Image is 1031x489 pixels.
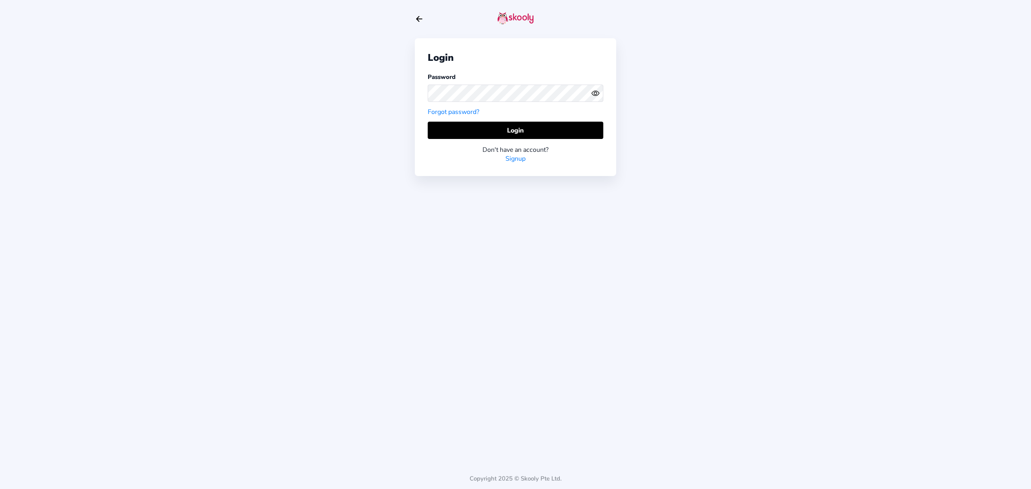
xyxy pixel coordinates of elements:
[497,12,534,25] img: skooly-logo.png
[428,73,455,81] label: Password
[428,51,603,64] div: Login
[591,89,603,97] button: eye outlineeye off outline
[415,15,424,23] button: arrow back outline
[505,154,526,163] a: Signup
[591,89,600,97] ion-icon: eye outline
[428,122,603,139] button: Login
[428,108,479,116] a: Forgot password?
[428,145,603,154] div: Don't have an account?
